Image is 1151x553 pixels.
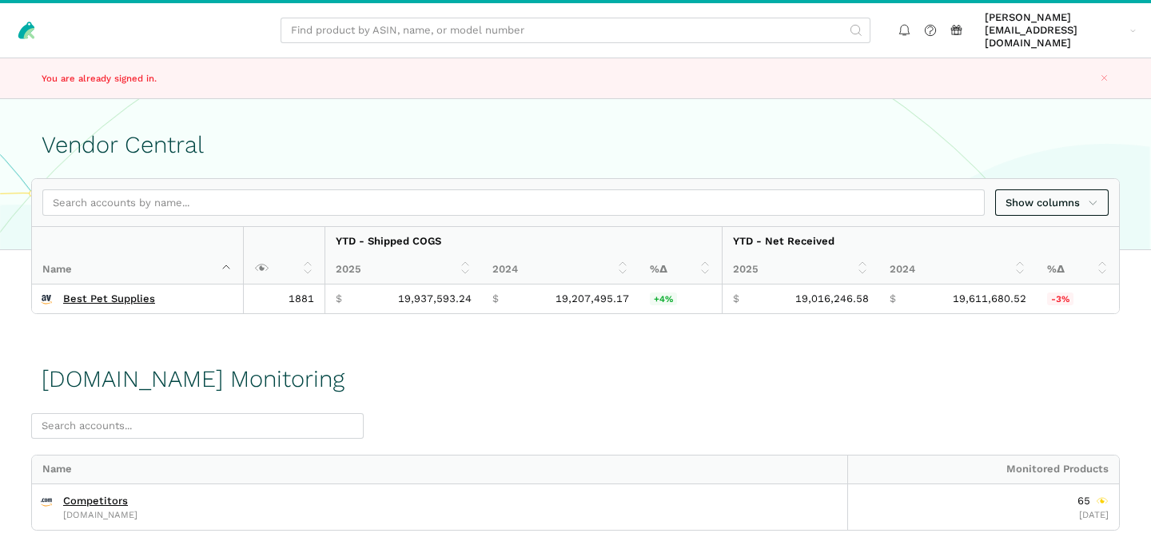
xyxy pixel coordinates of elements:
strong: YTD - Net Received [733,235,834,247]
a: Competitors [63,495,128,507]
th: 2024: activate to sort column ascending [482,256,639,284]
div: 65 [1077,495,1109,507]
span: 19,016,246.58 [795,292,869,305]
span: $ [890,292,896,305]
strong: YTD - Shipped COGS [336,235,441,247]
h1: Vendor Central [42,132,1109,158]
span: 19,611,680.52 [953,292,1026,305]
button: Close [1095,69,1113,87]
div: Monitored Products [847,456,1119,484]
span: [DATE] [1079,509,1109,520]
th: 2025: activate to sort column ascending [325,256,482,284]
span: -3% [1047,292,1073,305]
th: 2025: activate to sort column ascending [722,256,879,284]
span: [PERSON_NAME][EMAIL_ADDRESS][DOMAIN_NAME] [985,11,1125,50]
input: Search accounts by name... [42,189,985,216]
h1: [DOMAIN_NAME] Monitoring [42,366,345,392]
span: $ [733,292,739,305]
th: %Δ: activate to sort column ascending [1037,256,1119,284]
td: 1881 [243,284,325,313]
p: You are already signed in. [42,72,405,86]
td: 3.80% [639,284,722,313]
a: Show columns [995,189,1109,216]
td: -3.04% [1037,284,1119,313]
span: 19,937,593.24 [398,292,472,305]
span: $ [492,292,499,305]
th: 2024: activate to sort column ascending [879,256,1037,284]
th: %Δ: activate to sort column ascending [639,256,722,284]
div: Name [32,456,847,484]
span: [DOMAIN_NAME] [63,511,137,519]
a: [PERSON_NAME][EMAIL_ADDRESS][DOMAIN_NAME] [980,9,1141,53]
input: Find product by ASIN, name, or model number [281,18,870,44]
a: Best Pet Supplies [63,292,155,305]
span: Show columns [1006,195,1098,211]
span: $ [336,292,342,305]
input: Search accounts... [31,413,364,440]
th: : activate to sort column ascending [243,227,325,284]
span: 19,207,495.17 [556,292,629,305]
th: Name : activate to sort column descending [32,227,243,284]
span: +4% [650,292,677,305]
